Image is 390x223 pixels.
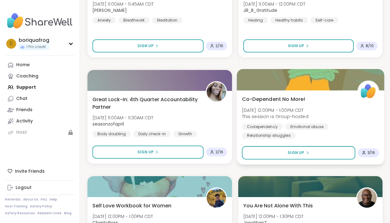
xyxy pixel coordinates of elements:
div: Healing [243,17,268,23]
span: [DATE] 12:00PM - 1:30PM CDT [243,213,304,220]
img: seasonzofapril [207,82,226,102]
img: ShareWell [358,82,378,101]
a: Friends [5,104,75,116]
div: Daily check-in [133,131,171,137]
span: 2 / 16 [215,43,223,48]
span: You Are Not Alone With This [243,202,313,210]
a: Host Training [5,204,27,209]
span: 2 / 16 [215,150,223,155]
img: ShareWell Nav Logo [5,10,75,32]
div: Activity [16,118,33,124]
div: Friends [16,107,32,113]
div: Host [16,129,27,136]
button: Sign Up [92,39,204,52]
button: Sign Up [242,146,355,160]
span: Self Love Workbook for Women [92,202,171,210]
button: Sign Up [92,146,204,159]
img: JonathanT [357,188,377,208]
a: About Us [23,197,38,202]
div: Home [16,62,30,68]
span: Co-Dependent No More! [242,95,305,103]
a: Referrals [5,197,21,202]
span: 8 / 10 [366,43,374,48]
span: Sign Up [137,43,154,49]
span: [DATE] 11:00AM - 11:45AM CDT [92,1,154,7]
span: 3 / 16 [367,150,375,155]
div: Coaching [16,73,38,79]
a: Coaching [5,71,75,82]
span: b [10,40,13,48]
b: seasonzofapril [92,121,124,127]
span: [DATE] 12:00PM - 1:00PM CDT [242,107,308,113]
div: Chat [16,96,27,102]
a: Activity [5,116,75,127]
b: Jill_B_Gratitude [243,7,277,13]
div: Meditation [152,17,182,23]
a: Blog [64,211,72,216]
div: Body doubling [92,131,131,137]
a: Home [5,59,75,71]
span: [DATE] 11:00AM - 11:30AM CDT [92,115,153,121]
a: Host [5,127,75,138]
div: boriquafrog [19,37,49,44]
div: Breathwork [118,17,150,23]
span: 1 Pro credit [26,44,46,50]
div: Anxiety [92,17,116,23]
a: Chat [5,93,75,104]
a: FAQ [41,197,47,202]
div: Invite Friends [5,166,75,177]
a: Help [50,197,57,202]
a: Logout [5,182,75,193]
div: Growth [173,131,197,137]
span: [DATE] 12:00PM - 1:00PM CDT [92,213,153,220]
a: Safety Policy [30,204,52,209]
div: Logout [16,185,32,191]
span: Great Lock-In: 4th Quarter Accountability Partner [92,96,199,111]
span: Sign Up [288,150,304,156]
b: [PERSON_NAME] [92,7,127,13]
div: Relationship struggles [242,132,295,139]
span: [DATE] 11:00AM - 12:00PM CDT [243,1,305,7]
button: Sign Up [243,39,354,52]
img: CharityRoss [207,188,226,208]
span: Sign Up [288,43,304,49]
div: Healthy habits [270,17,308,23]
div: Self-care [310,17,338,23]
a: Safety Resources [5,211,35,216]
div: Codependency [242,123,283,130]
a: Redeem Code [37,211,62,216]
span: Sign Up [137,149,154,155]
div: Emotional abuse [285,123,328,130]
span: This session is Group-hosted [242,113,308,120]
